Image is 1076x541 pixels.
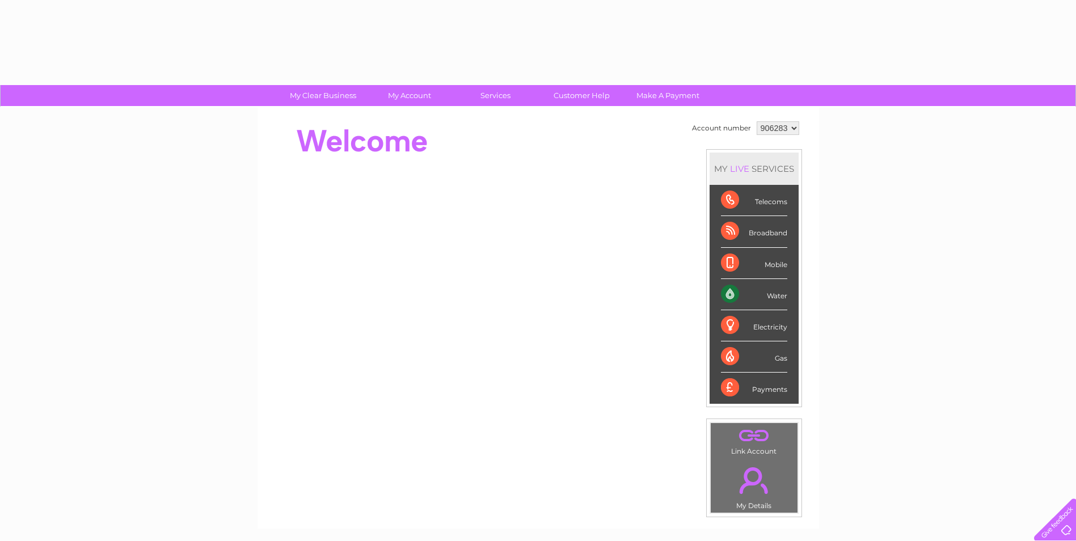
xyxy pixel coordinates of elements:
a: . [714,426,795,446]
div: Telecoms [721,185,787,216]
div: Gas [721,341,787,373]
td: Link Account [710,422,798,458]
div: Payments [721,373,787,403]
a: Services [449,85,542,106]
a: My Clear Business [276,85,370,106]
td: My Details [710,458,798,513]
a: Make A Payment [621,85,715,106]
div: Mobile [721,248,787,279]
a: My Account [362,85,456,106]
td: Account number [689,119,754,138]
div: Broadband [721,216,787,247]
a: . [714,460,795,500]
div: Electricity [721,310,787,341]
div: LIVE [728,163,752,174]
a: Customer Help [535,85,628,106]
div: MY SERVICES [710,153,799,185]
div: Water [721,279,787,310]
